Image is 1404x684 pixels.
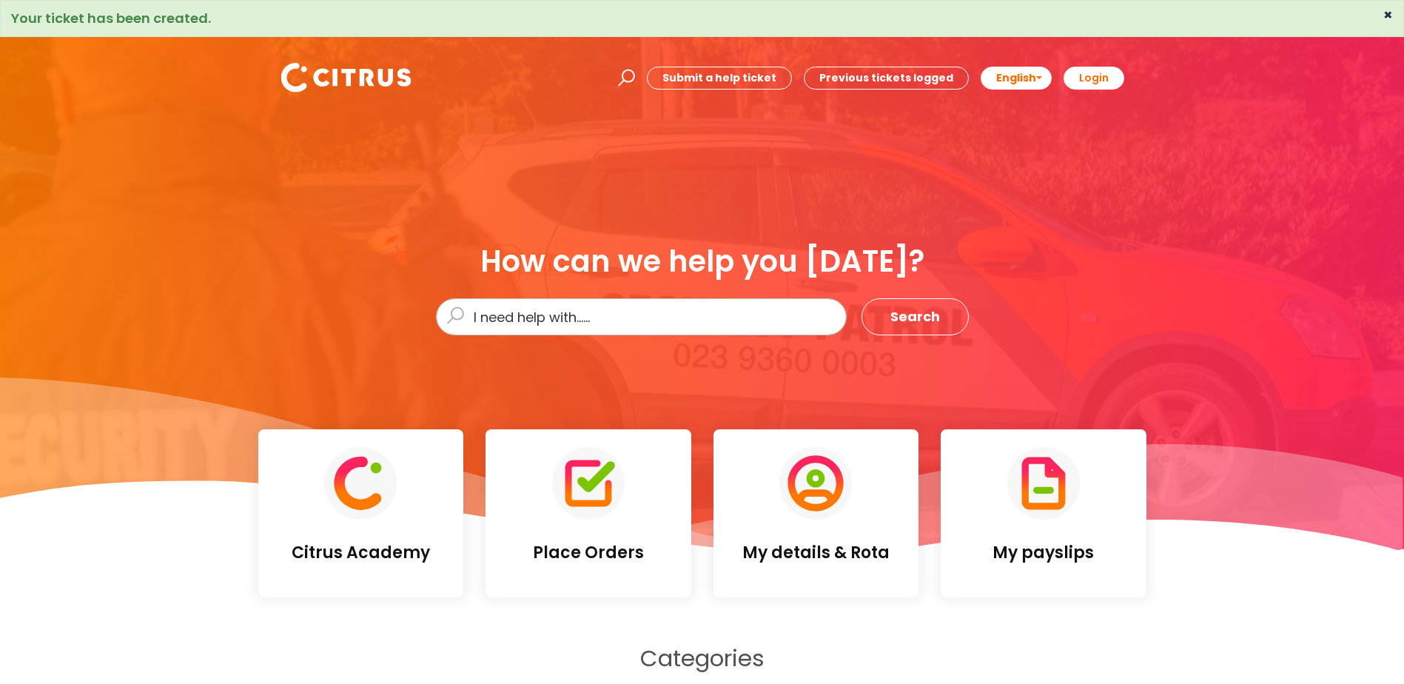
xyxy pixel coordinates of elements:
span: Search [890,305,940,329]
h2: Categories [258,645,1146,672]
a: Citrus Academy [258,429,464,597]
h4: Citrus Academy [270,543,452,563]
span: English [996,70,1036,85]
b: Login [1079,70,1109,85]
a: Submit a help ticket [647,67,792,90]
a: My details & Rota [713,429,919,597]
button: Search [861,298,969,335]
a: Place Orders [486,429,691,597]
a: Previous tickets logged [804,67,969,90]
button: × [1383,8,1393,21]
a: My payslips [941,429,1146,597]
div: How can we help you [DATE]? [436,245,969,278]
h4: My payslips [953,543,1135,563]
a: Login [1064,67,1124,90]
input: I need help with...... [436,298,847,335]
h4: My details & Rota [725,543,907,563]
h4: Place Orders [497,543,679,563]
